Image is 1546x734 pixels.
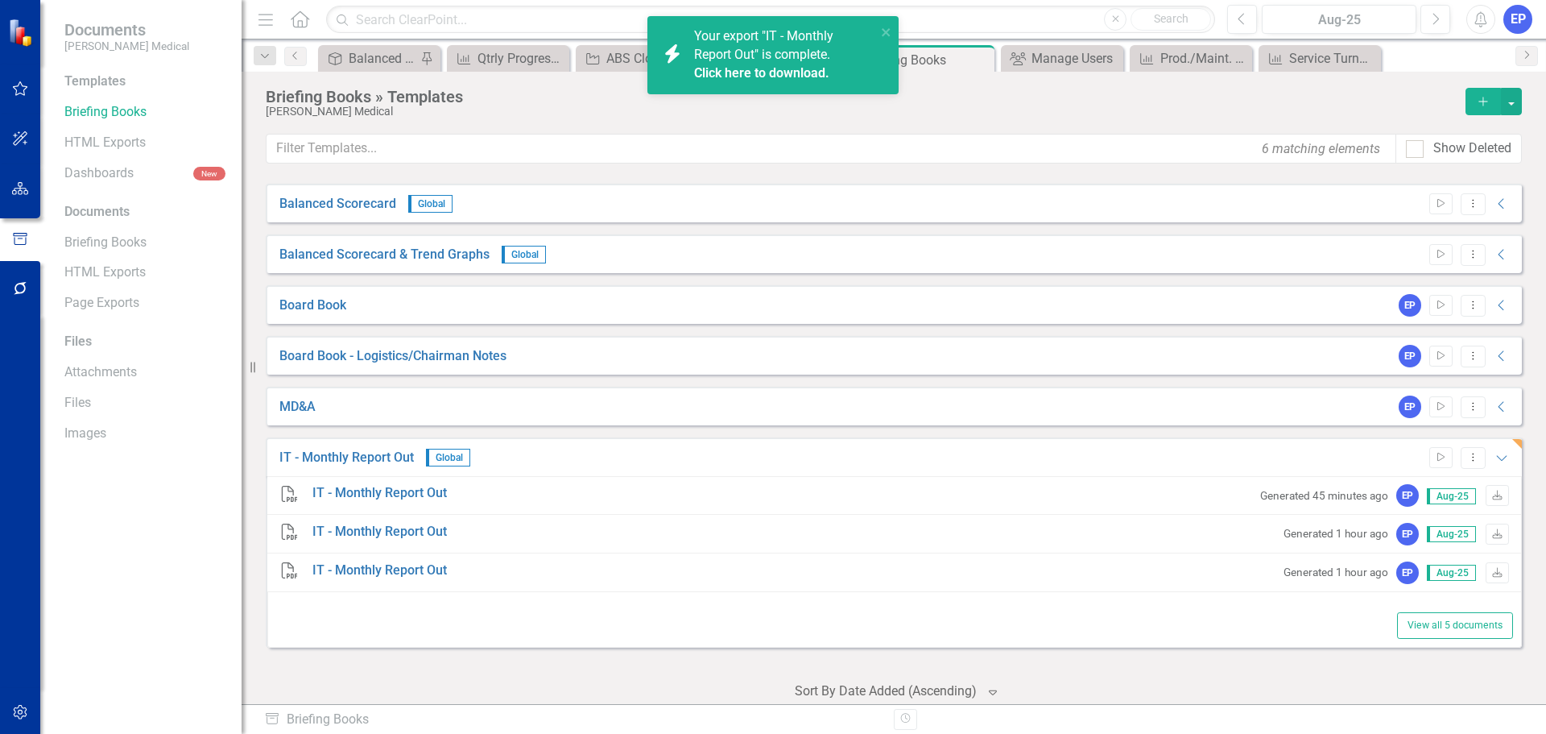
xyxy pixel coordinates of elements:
[279,398,316,417] a: MD&A
[64,103,225,122] a: Briefing Books
[864,50,990,70] div: Briefing Books
[279,246,490,264] a: Balanced Scorecard & Trend Graphs
[326,6,1215,34] input: Search ClearPoint...
[1134,48,1248,68] a: Prod./Maint. Turnover (Rolling 12 Mos.)
[1267,10,1411,30] div: Aug-25
[264,711,882,729] div: Briefing Books
[1289,48,1377,68] div: Service Turnover (Rolling 12 Mos.)
[694,65,829,81] a: Click here to download.
[322,48,416,68] a: Balanced Scorecard (Daily Huddle)
[1258,135,1384,162] div: 6 matching elements
[64,20,189,39] span: Documents
[1284,526,1388,541] small: Generated 1 hour ago
[1427,526,1476,542] span: Aug-25
[1131,8,1211,31] button: Search
[64,164,193,183] a: Dashboards
[1503,5,1532,34] button: EP
[64,363,225,382] a: Attachments
[266,134,1396,164] input: Filter Templates...
[1260,488,1388,504] small: Generated 45 minutes ago
[451,48,565,68] a: Qtrly Progress Survey of New Technology to Enable the Strategy (% 9/10)
[64,234,225,252] a: Briefing Books
[64,333,225,351] div: Files
[502,246,546,263] span: Global
[312,523,447,541] a: IT - Monthly Report Out
[1427,488,1476,504] span: Aug-25
[64,73,225,91] div: Templates
[580,48,694,68] a: ABS Cloud Migration (database & application upgrade)
[1396,562,1419,584] div: EP
[8,19,36,47] img: ClearPoint Strategy
[426,449,470,467] span: Global
[266,88,1457,106] div: Briefing Books » Templates
[1399,396,1421,418] div: EP
[64,134,225,152] a: HTML Exports
[266,106,1457,118] div: [PERSON_NAME] Medical
[279,297,346,315] a: Board Book
[1160,48,1248,68] div: Prod./Maint. Turnover (Rolling 12 Mos.)
[64,294,225,313] a: Page Exports
[312,484,447,503] a: IT - Monthly Report Out
[408,195,453,213] span: Global
[1262,5,1416,34] button: Aug-25
[64,394,225,413] a: Files
[1399,345,1421,367] div: EP
[477,48,565,68] div: Qtrly Progress Survey of New Technology to Enable the Strategy (% 9/10)
[64,39,189,52] small: [PERSON_NAME] Medical
[1399,294,1421,317] div: EP
[279,347,506,366] a: Board Book - Logistics/Chairman Notes
[279,449,414,467] a: IT - Monthly Report Out
[1396,484,1419,507] div: EP
[1396,523,1419,545] div: EP
[279,195,396,214] a: Balanced Scorecard
[349,48,416,68] div: Balanced Scorecard (Daily Huddle)
[694,28,872,83] span: Your export "IT - Monthly Report Out" is complete.
[1397,612,1513,638] button: View all 5 documents
[1427,565,1476,581] span: Aug-25
[1005,48,1119,68] a: Manage Users
[1263,48,1377,68] a: Service Turnover (Rolling 12 Mos.)
[64,425,225,443] a: Images
[881,23,892,41] button: close
[606,48,694,68] div: ABS Cloud Migration (database & application upgrade)
[1433,139,1511,158] div: Show Deleted
[1031,48,1119,68] div: Manage Users
[64,203,225,222] div: Documents
[312,562,447,580] a: IT - Monthly Report Out
[1154,12,1188,25] span: Search
[64,263,225,282] a: HTML Exports
[1284,565,1388,580] small: Generated 1 hour ago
